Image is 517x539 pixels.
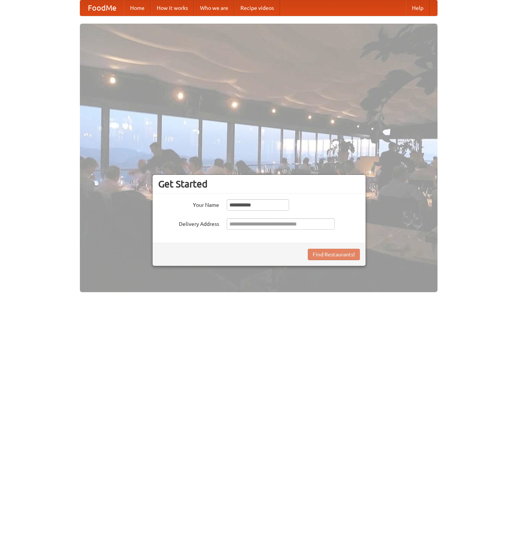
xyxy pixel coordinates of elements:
[194,0,234,16] a: Who we are
[124,0,151,16] a: Home
[308,249,360,260] button: Find Restaurants!
[151,0,194,16] a: How it works
[158,178,360,190] h3: Get Started
[406,0,430,16] a: Help
[158,199,219,209] label: Your Name
[158,218,219,228] label: Delivery Address
[234,0,280,16] a: Recipe videos
[80,0,124,16] a: FoodMe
